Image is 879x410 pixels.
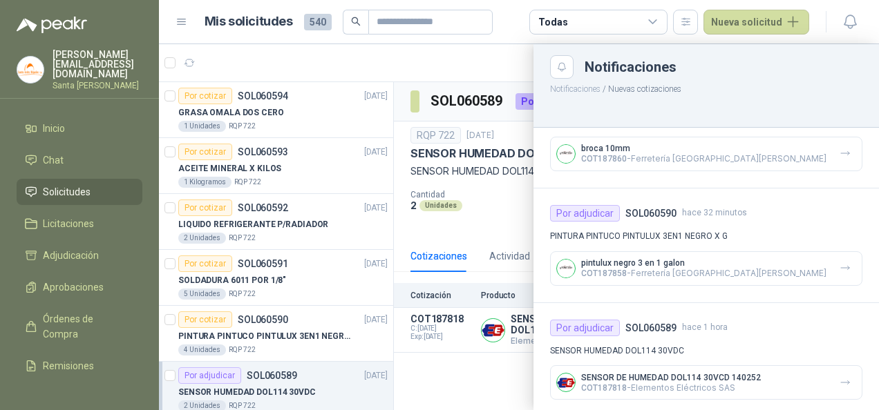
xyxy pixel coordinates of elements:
[550,55,574,79] button: Close
[581,383,627,393] span: COT187818
[581,382,761,393] p: - Elementos Eléctricos SAS
[17,242,142,269] a: Adjudicación
[550,230,862,243] p: PINTURA PINTUCO PINTULUX 3EN1 NEGRO X G
[538,14,567,30] div: Todas
[43,153,64,168] span: Chat
[585,60,862,74] div: Notificaciones
[550,344,862,358] p: SENSOR HUMEDAD DOL114 30VDC
[17,57,44,83] img: Company Logo
[304,14,332,30] span: 540
[581,268,826,278] p: - Ferretería [GEOGRAPHIC_DATA][PERSON_NAME]
[43,216,94,231] span: Licitaciones
[625,320,677,335] h4: SOL060589
[17,211,142,237] a: Licitaciones
[43,358,94,373] span: Remisiones
[17,115,142,141] a: Inicio
[43,280,104,295] span: Aprobaciones
[43,184,91,199] span: Solicitudes
[43,311,129,342] span: Órdenes de Compra
[17,306,142,347] a: Órdenes de Compra
[533,79,879,96] p: / Nuevas cotizaciones
[205,12,293,32] h1: Mis solicitudes
[703,10,809,35] button: Nueva solicitud
[53,50,142,79] p: [PERSON_NAME] [EMAIL_ADDRESS][DOMAIN_NAME]
[17,274,142,300] a: Aprobaciones
[682,321,728,334] span: hace 1 hora
[557,373,575,391] img: Company Logo
[17,17,87,33] img: Logo peakr
[43,248,99,263] span: Adjudicación
[581,144,826,153] p: broca 10mm
[557,145,575,163] img: Company Logo
[557,260,575,277] img: Company Logo
[682,206,747,219] span: hace 32 minutos
[351,17,361,26] span: search
[581,258,826,268] p: pintulux negro 3 en 1 galon
[550,84,601,94] button: Notificaciones
[625,206,677,221] h4: SOL060590
[581,269,627,278] span: COT187858
[581,154,627,164] span: COT187860
[581,373,761,382] p: SENSOR DE HUMEDAD DOL114 30VCD 140252
[550,320,620,336] div: Por adjudicar
[17,179,142,205] a: Solicitudes
[17,353,142,379] a: Remisiones
[53,81,142,90] p: Santa [PERSON_NAME]
[550,205,620,222] div: Por adjudicar
[17,147,142,173] a: Chat
[43,121,65,136] span: Inicio
[581,153,826,164] p: - Ferretería [GEOGRAPHIC_DATA][PERSON_NAME]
